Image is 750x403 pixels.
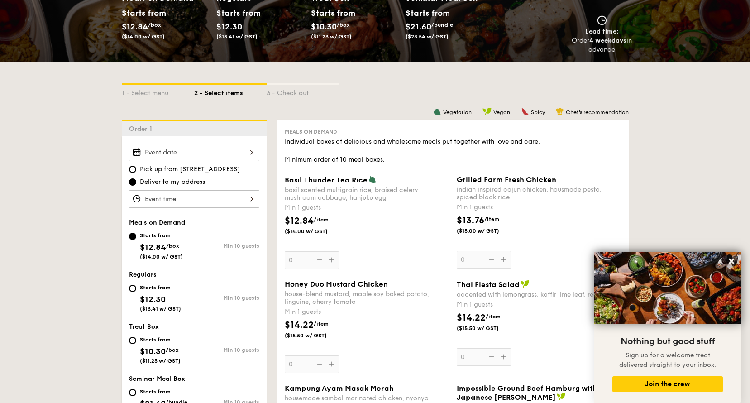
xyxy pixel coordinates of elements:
div: Min 10 guests [194,347,259,353]
div: Starts from [140,388,187,395]
img: icon-vegan.f8ff3823.svg [557,393,566,401]
div: Min 10 guests [194,295,259,301]
div: Starts from [140,284,181,291]
span: $12.84 [140,242,166,252]
span: /box [148,22,161,28]
span: Order 1 [129,125,156,133]
span: $12.30 [216,22,242,32]
span: Honey Duo Mustard Chicken [285,280,388,288]
span: ($15.00 w/ GST) [457,227,518,235]
span: /item [314,216,329,223]
span: Regulars [129,271,157,278]
span: ($14.00 w/ GST) [285,228,346,235]
span: /box [166,243,179,249]
span: /item [484,216,499,222]
span: Treat Box [129,323,159,331]
span: Pick up from [STREET_ADDRESS] [140,165,240,174]
img: icon-vegan.f8ff3823.svg [521,280,530,288]
span: /bundle [431,22,453,28]
span: ($14.00 w/ GST) [122,34,165,40]
span: ($11.23 w/ GST) [140,358,181,364]
img: icon-vegetarian.fe4039eb.svg [433,107,441,115]
span: ($14.00 w/ GST) [140,254,183,260]
span: Basil Thunder Tea Rice [285,176,368,184]
div: 1 - Select menu [122,85,194,98]
span: $10.30 [140,346,166,356]
strong: 4 weekdays [589,37,626,44]
span: ($15.50 w/ GST) [457,325,518,332]
input: Pick up from [STREET_ADDRESS] [129,166,136,173]
span: $21.60 [406,22,431,32]
span: $12.84 [122,22,148,32]
span: $10.30 [311,22,337,32]
img: icon-vegetarian.fe4039eb.svg [368,175,377,183]
span: $12.30 [140,294,166,304]
div: accented with lemongrass, kaffir lime leaf, red chilli [457,291,621,298]
span: Seminar Meal Box [129,375,185,383]
input: Deliver to my address [129,178,136,186]
div: Min 1 guests [457,203,621,212]
span: Kampung Ayam Masak Merah [285,384,394,393]
span: ($11.23 w/ GST) [311,34,352,40]
span: /item [314,321,329,327]
span: Grilled Farm Fresh Chicken [457,175,556,184]
div: Starts from [140,232,183,239]
span: $14.22 [285,320,314,331]
span: Vegan [493,109,510,115]
div: indian inspired cajun chicken, housmade pesto, spiced black rice [457,186,621,201]
div: house-blend mustard, maple soy baked potato, linguine, cherry tomato [285,290,449,306]
span: ($23.54 w/ GST) [406,34,449,40]
input: Event time [129,190,259,208]
button: Join the crew [612,376,723,392]
input: Starts from$21.60/bundle($23.54 w/ GST)Min 10 guests [129,389,136,396]
img: icon-clock.2db775ea.svg [595,15,609,25]
div: Min 10 guests [194,243,259,249]
button: Close [724,254,739,269]
span: Sign up for a welcome treat delivered straight to your inbox. [619,351,716,369]
span: Impossible Ground Beef Hamburg with Japanese [PERSON_NAME] [457,384,597,402]
img: icon-vegan.f8ff3823.svg [482,107,492,115]
span: /item [486,313,501,320]
span: Nothing but good stuff [621,336,715,347]
span: $12.84 [285,216,314,226]
div: Starts from [406,6,449,20]
span: /box [337,22,350,28]
div: Min 1 guests [285,307,449,317]
div: Starts from [140,336,181,343]
input: Event date [129,144,259,161]
span: $14.22 [457,312,486,323]
div: Min 1 guests [285,203,449,212]
img: DSC07876-Edit02-Large.jpeg [594,252,741,324]
input: Starts from$12.84/box($14.00 w/ GST)Min 10 guests [129,233,136,240]
input: Starts from$12.30($13.41 w/ GST)Min 10 guests [129,285,136,292]
span: $13.76 [457,215,484,226]
span: Spicy [531,109,545,115]
span: Deliver to my address [140,178,205,187]
span: /box [166,347,179,353]
div: Order in advance [572,36,632,54]
div: 3 - Check out [267,85,339,98]
span: Vegetarian [443,109,472,115]
div: Individual boxes of delicious and wholesome meals put together with love and care. Minimum order ... [285,137,621,164]
div: Starts from [122,6,162,20]
span: Meals on Demand [129,219,185,226]
div: Starts from [216,6,257,20]
div: 2 - Select items [194,85,267,98]
img: icon-chef-hat.a58ddaea.svg [556,107,564,115]
span: Thai Fiesta Salad [457,280,520,289]
span: Chef's recommendation [566,109,629,115]
input: Starts from$10.30/box($11.23 w/ GST)Min 10 guests [129,337,136,344]
div: Min 1 guests [457,300,621,309]
img: icon-spicy.37a8142b.svg [521,107,529,115]
span: ($13.41 w/ GST) [216,34,258,40]
div: Starts from [311,6,351,20]
span: ($15.50 w/ GST) [285,332,346,339]
span: ($13.41 w/ GST) [140,306,181,312]
div: basil scented multigrain rice, braised celery mushroom cabbage, hanjuku egg [285,186,449,201]
span: Lead time: [585,28,619,35]
span: Meals on Demand [285,129,337,135]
